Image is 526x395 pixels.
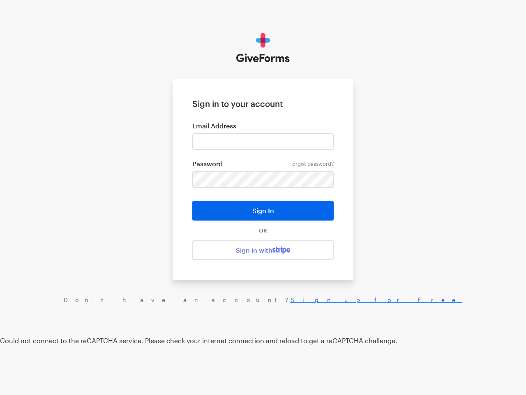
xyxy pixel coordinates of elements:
[192,122,334,130] label: Email Address
[291,296,463,303] a: Sign up for free
[192,99,334,109] h1: Sign in to your account
[289,160,334,167] a: Forgot password?
[192,160,334,168] label: Password
[192,240,334,260] a: Sign in with
[257,227,269,234] span: OR
[8,296,518,304] div: Don’t have an account?
[192,201,334,221] button: Sign In
[272,246,290,254] img: stripe-07469f1003232ad58a8838275b02f7af1ac9ba95304e10fa954b414cd571f63b.svg
[236,33,290,63] img: GiveForms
